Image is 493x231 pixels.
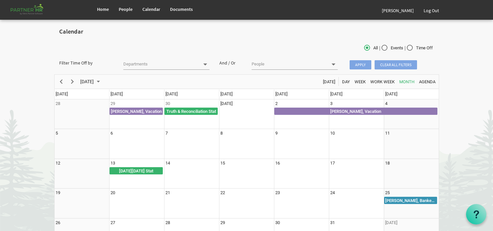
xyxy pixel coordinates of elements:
input: People [252,60,328,69]
span: All [364,45,378,51]
span: [DATE] [56,91,68,96]
span: Work Week [370,78,395,86]
span: Week [354,78,366,86]
div: Sunday, October 5, 2025 [56,130,58,137]
span: [DATE] [220,91,233,96]
div: Amy Dugas, Banked/Lieu Time Taken Begin From Saturday, October 25, 2025 at 12:00:00 AM GMT-07:00 ... [384,197,437,204]
button: Agenda [418,77,436,86]
div: Filter Time Off by [54,60,118,66]
button: Previous [57,77,65,86]
span: Calendar [142,6,160,12]
div: Friday, October 17, 2025 [330,160,335,167]
input: Departments [123,60,199,69]
div: Tuesday, October 28, 2025 [165,219,170,226]
div: Truth &amp; Reconciliation Stat Begin From Tuesday, September 30, 2025 at 12:00:00 AM GMT-07:00 E... [164,108,218,115]
div: Wednesday, October 29, 2025 [220,219,225,226]
div: Natalie Maga, Vacation Begin From Monday, September 29, 2025 at 12:00:00 AM GMT-07:00 Ends At Mon... [110,108,163,115]
div: Thursday, October 30, 2025 [275,219,280,226]
div: Monday, September 29, 2025 [111,100,115,107]
div: Saturday, November 1, 2025 [385,219,397,226]
div: [PERSON_NAME], Vacation [275,108,437,115]
button: Today [322,77,336,86]
button: September 2025 [79,77,103,86]
div: previous period [56,75,67,89]
div: Monday, October 13, 2025 [111,160,115,167]
div: Thursday, October 16, 2025 [275,160,280,167]
span: Clear all filters [375,60,417,69]
span: People [119,6,133,12]
h2: Calendar [59,28,434,35]
span: Documents [170,6,193,12]
div: Monday, October 6, 2025 [111,130,113,137]
span: [DATE] [330,91,342,96]
div: Saturday, October 25, 2025 [385,190,390,196]
span: Apply [350,60,371,69]
span: [DATE] [111,91,123,96]
div: Saturday, October 4, 2025 [385,100,387,107]
div: Wednesday, October 8, 2025 [220,130,223,137]
div: Sunday, September 28, 2025 [56,100,60,107]
button: Work Week [369,77,396,86]
div: Friday, October 31, 2025 [330,219,335,226]
div: Sunday, October 12, 2025 [56,160,60,167]
div: Thursday, October 23, 2025 [275,190,280,196]
div: Wednesday, October 15, 2025 [220,160,225,167]
div: Saturday, October 18, 2025 [385,160,390,167]
span: Month [399,78,415,86]
div: Truth & Reconciliation Stat [165,108,217,115]
span: [DATE] [275,91,287,96]
span: [DATE] [385,91,397,96]
div: [DATE][DATE] Stat [110,167,162,174]
div: [PERSON_NAME], Banked/Lieu Time Taken [384,197,437,204]
div: [PERSON_NAME], Vacation [110,108,162,115]
button: Day [341,77,351,86]
div: Friday, October 3, 2025 [330,100,333,107]
span: Day [341,78,351,86]
div: Thursday, October 9, 2025 [275,130,278,137]
div: Sunday, October 26, 2025 [56,219,60,226]
span: [DATE] [322,78,336,86]
div: Sunday, October 19, 2025 [56,190,60,196]
a: Log Out [419,1,444,20]
span: Home [97,6,109,12]
div: Monday, October 27, 2025 [111,219,115,226]
div: And / Or [214,60,247,66]
div: next period [67,75,78,89]
span: [DATE] [80,78,94,86]
div: Tuesday, October 21, 2025 [165,190,170,196]
div: Thursday, October 2, 2025 [275,100,278,107]
div: Amy Dugas, Vacation Begin From Thursday, October 2, 2025 at 12:00:00 AM GMT-07:00 Ends At Saturda... [274,108,437,115]
div: Thanksgiving Day Stat Begin From Monday, October 13, 2025 at 12:00:00 AM GMT-07:00 Ends At Tuesda... [110,167,163,174]
button: Month [398,77,415,86]
div: Wednesday, October 1, 2025 [220,100,233,107]
span: Events [382,45,403,51]
div: Saturday, October 11, 2025 [385,130,390,137]
div: Monday, October 20, 2025 [111,190,115,196]
div: Tuesday, October 14, 2025 [165,160,170,167]
a: [PERSON_NAME] [377,1,419,20]
button: Week [353,77,367,86]
div: Tuesday, October 7, 2025 [165,130,168,137]
span: Agenda [418,78,436,86]
div: Wednesday, October 22, 2025 [220,190,225,196]
div: Friday, October 10, 2025 [330,130,335,137]
div: | | [311,43,439,53]
div: Friday, October 24, 2025 [330,190,335,196]
span: Time Off [407,45,433,51]
span: [DATE] [165,91,178,96]
button: Next [68,77,77,86]
div: Tuesday, September 30, 2025 [165,100,170,107]
div: October 2025 [78,75,104,89]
